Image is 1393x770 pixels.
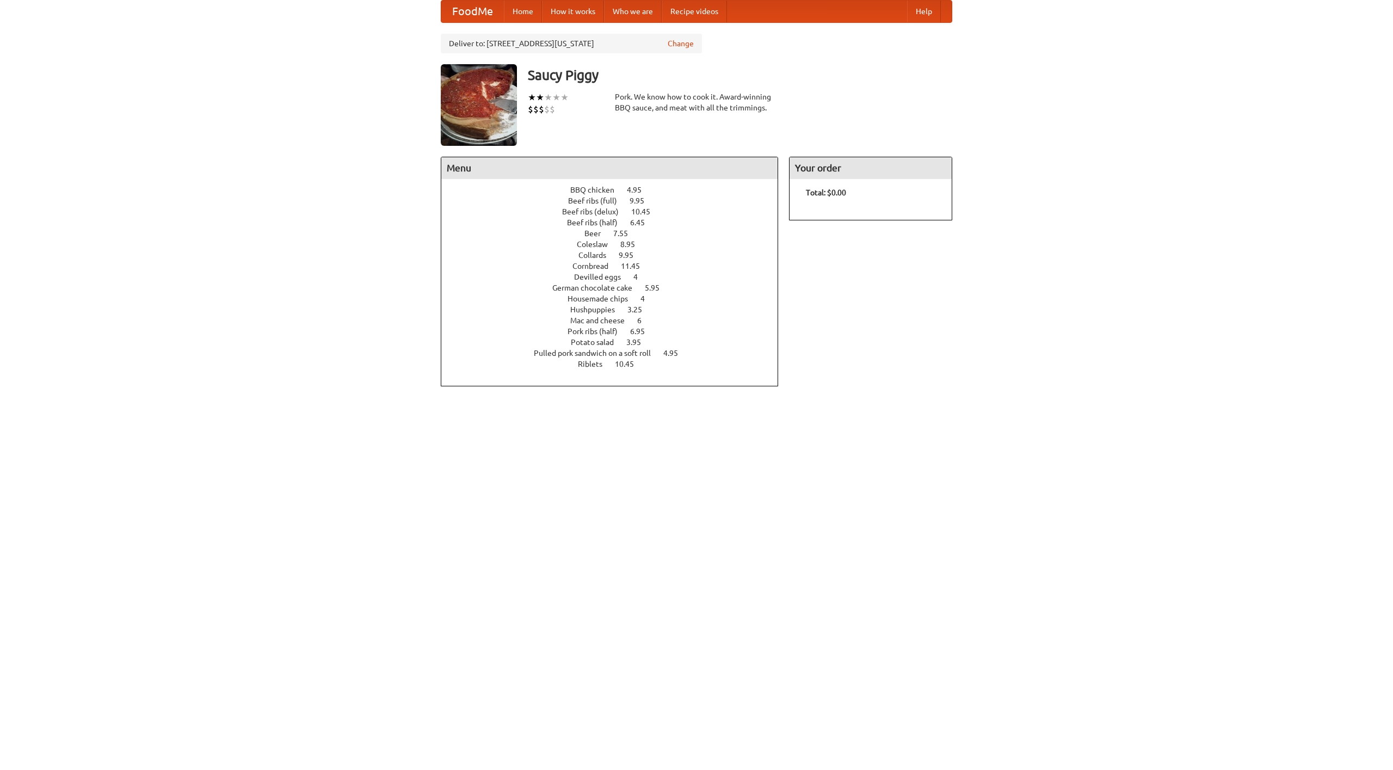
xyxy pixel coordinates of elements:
a: Recipe videos [662,1,727,22]
a: Change [668,38,694,49]
span: Potato salad [571,338,625,347]
span: Riblets [578,360,613,368]
span: 10.45 [615,360,645,368]
li: $ [539,103,544,115]
li: $ [550,103,555,115]
a: FoodMe [441,1,504,22]
span: 7.55 [613,229,639,238]
span: Beef ribs (full) [568,196,628,205]
a: Housemade chips 4 [568,294,665,303]
a: Cornbread 11.45 [572,262,660,270]
a: Beef ribs (delux) 10.45 [562,207,670,216]
h3: Saucy Piggy [528,64,952,86]
span: 5.95 [645,284,670,292]
a: Riblets 10.45 [578,360,654,368]
li: ★ [544,91,552,103]
a: Beef ribs (half) 6.45 [567,218,665,227]
span: 8.95 [620,240,646,249]
a: Home [504,1,542,22]
li: $ [544,103,550,115]
span: 3.95 [626,338,652,347]
a: How it works [542,1,604,22]
a: Who we are [604,1,662,22]
span: Mac and cheese [570,316,636,325]
li: ★ [528,91,536,103]
a: Help [907,1,941,22]
a: Collards 9.95 [578,251,654,260]
span: Beer [584,229,612,238]
h4: Your order [790,157,952,179]
a: Pulled pork sandwich on a soft roll 4.95 [534,349,698,358]
span: 4.95 [663,349,689,358]
h4: Menu [441,157,778,179]
span: Pork ribs (half) [568,327,628,336]
div: Deliver to: [STREET_ADDRESS][US_STATE] [441,34,702,53]
span: Pulled pork sandwich on a soft roll [534,349,662,358]
span: Beef ribs (half) [567,218,628,227]
a: Hushpuppies 3.25 [570,305,662,314]
span: 6 [637,316,652,325]
span: 9.95 [619,251,644,260]
span: 11.45 [621,262,651,270]
span: 4.95 [627,186,652,194]
span: Hushpuppies [570,305,626,314]
a: German chocolate cake 5.95 [552,284,680,292]
a: Potato salad 3.95 [571,338,661,347]
span: BBQ chicken [570,186,625,194]
span: Cornbread [572,262,619,270]
li: ★ [560,91,569,103]
span: Housemade chips [568,294,639,303]
a: BBQ chicken 4.95 [570,186,662,194]
a: Mac and cheese 6 [570,316,662,325]
span: 9.95 [630,196,655,205]
a: Devilled eggs 4 [574,273,658,281]
div: Pork. We know how to cook it. Award-winning BBQ sauce, and meat with all the trimmings. [615,91,778,113]
a: Beef ribs (full) 9.95 [568,196,664,205]
img: angular.jpg [441,64,517,146]
span: Devilled eggs [574,273,632,281]
li: $ [533,103,539,115]
a: Coleslaw 8.95 [577,240,655,249]
span: Collards [578,251,617,260]
span: 4 [633,273,649,281]
span: 3.25 [627,305,653,314]
span: 6.45 [630,218,656,227]
span: Beef ribs (delux) [562,207,630,216]
span: 4 [640,294,656,303]
span: German chocolate cake [552,284,643,292]
span: Coleslaw [577,240,619,249]
li: ★ [552,91,560,103]
span: 6.95 [630,327,656,336]
a: Beer 7.55 [584,229,648,238]
li: $ [528,103,533,115]
a: Pork ribs (half) 6.95 [568,327,665,336]
li: ★ [536,91,544,103]
span: 10.45 [631,207,661,216]
b: Total: $0.00 [806,188,846,197]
